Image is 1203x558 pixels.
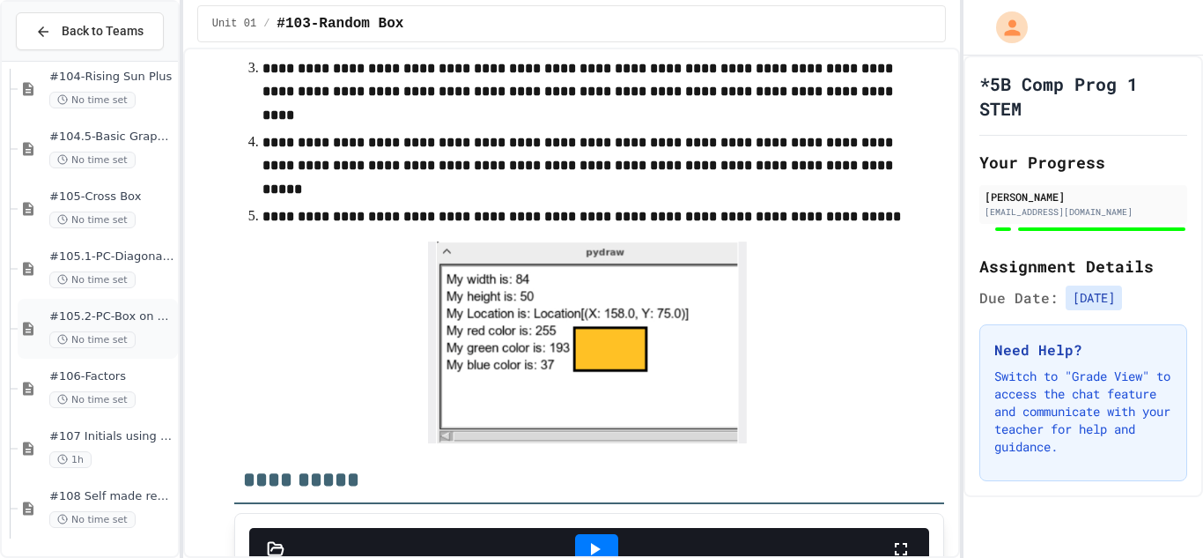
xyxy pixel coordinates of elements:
[49,92,136,108] span: No time set
[49,511,136,528] span: No time set
[49,429,174,444] span: #107 Initials using shapes(11pts)
[49,369,174,384] span: #106-Factors
[49,331,136,348] span: No time set
[49,190,174,205] span: #105-Cross Box
[994,368,1172,456] p: Switch to "Grade View" to access the chat feature and communicate with your teacher for help and ...
[49,152,136,168] span: No time set
[49,70,174,85] span: #104-Rising Sun Plus
[979,150,1187,175] h2: Your Progress
[985,189,1182,205] div: [PERSON_NAME]
[62,22,144,41] span: Back to Teams
[49,309,174,324] span: #105.2-PC-Box on Box
[49,212,136,228] span: No time set
[979,254,1187,279] h2: Assignment Details
[979,287,1059,309] span: Due Date:
[277,13,403,34] span: #103-Random Box
[49,272,136,288] span: No time set
[979,71,1187,121] h1: *5B Comp Prog 1 STEM
[994,339,1172,361] h3: Need Help?
[49,391,136,408] span: No time set
[985,205,1182,219] div: [EMAIL_ADDRESS][DOMAIN_NAME]
[16,12,164,50] button: Back to Teams
[49,451,92,468] span: 1h
[49,130,174,145] span: #104.5-Basic Graphics Review
[49,489,174,504] span: #108 Self made review (15pts)
[978,7,1032,48] div: My Account
[49,249,174,264] span: #105.1-PC-Diagonal line
[212,17,256,31] span: Unit 01
[1066,286,1122,310] span: [DATE]
[263,17,269,31] span: /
